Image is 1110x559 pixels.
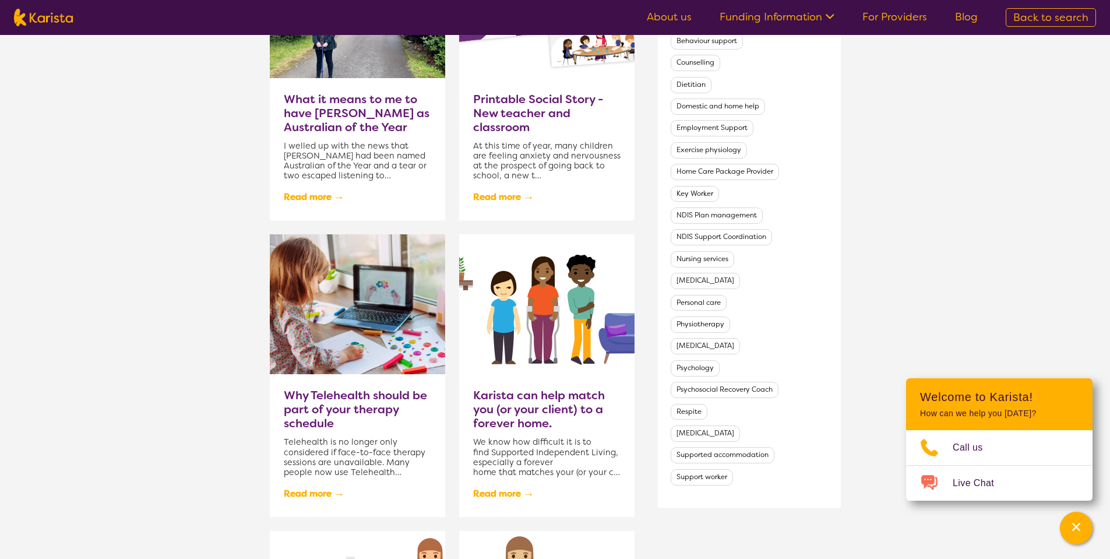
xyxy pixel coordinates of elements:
span: → [333,484,344,504]
ul: Choose channel [906,430,1093,501]
button: Filter by Employment Support [671,120,753,136]
button: Filter by NDIS Support Coordination [671,229,772,245]
a: Printable Social Story - New teacher and classroom [473,92,621,134]
p: How can we help you [DATE]? [920,409,1079,419]
a: Blog [955,10,978,24]
button: Filter by Home Care Package Provider [671,164,779,180]
button: Filter by Counselling [671,55,720,71]
img: Karista logo [14,9,73,26]
span: → [333,187,344,207]
button: Filter by Occupational therapy [671,273,740,289]
button: Filter by Behaviour support [671,33,743,50]
p: We know how difficult it is to find Supported Independent Living, especially a forever home that ... [473,437,621,477]
button: Filter by Personal care [671,295,727,311]
button: Filter by Speech therapy [671,426,740,442]
span: → [523,484,534,504]
span: Live Chat [953,474,1008,492]
div: Channel Menu [906,378,1093,501]
a: For Providers [862,10,927,24]
a: What it means to me to have [PERSON_NAME] as Australian of the Year [284,92,431,134]
button: Channel Menu [1060,512,1093,544]
img: Karista can help match you (or your client) to a forever home. [459,234,635,374]
button: Filter by Domestic and home help [671,99,765,115]
a: About us [647,10,692,24]
a: Read more→ [284,484,345,504]
button: Filter by Nursing services [671,251,734,268]
button: Filter by Psychosocial Recovery Coach [671,382,778,398]
button: Filter by Dietitian [671,77,711,93]
a: Read more→ [473,187,534,207]
button: Filter by Supported accommodation [671,447,774,463]
a: Why Telehealth should be part of your therapy schedule [284,388,431,430]
span: Back to search [1013,10,1088,24]
button: Filter by NDIS Plan management [671,208,763,224]
button: Filter by Support worker [671,469,733,486]
a: Read more→ [473,484,534,504]
p: At this time of year, many children are feeling anxiety and nervousness at the prospect of going ... [473,141,621,181]
button: Filter by Physiotherapy [671,317,730,333]
img: Why Telehealth should be part of your therapy schedule [270,234,445,374]
h2: Welcome to Karista! [920,390,1079,404]
a: Karista can help match you (or your client) to a forever home. [473,388,621,430]
a: Read more→ [284,187,345,207]
a: Funding Information [720,10,834,24]
button: Filter by Key Worker [671,186,719,202]
button: Filter by Respite [671,404,707,420]
p: Telehealth is no longer only considered if face-to-face therapy sessions are unavailable. Many pe... [284,437,431,477]
button: Filter by Podiatry [671,338,740,354]
p: I welled up with the news that [PERSON_NAME] had been named Australian of the Year and a tear or ... [284,141,431,181]
a: Back to search [1006,8,1096,27]
span: Call us [953,439,997,456]
button: Filter by Psychology [671,360,720,377]
span: → [523,187,534,207]
button: Filter by Exercise physiology [671,142,747,159]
